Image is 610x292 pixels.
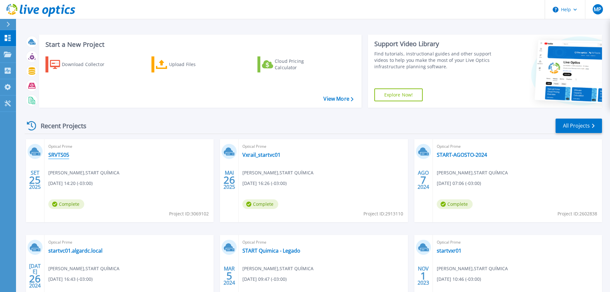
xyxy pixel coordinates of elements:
[437,276,481,283] span: [DATE] 10:46 (-03:00)
[257,56,329,72] a: Cloud Pricing Calculator
[242,143,404,150] span: Optical Prime
[594,7,601,12] span: MP
[437,199,473,209] span: Complete
[48,143,210,150] span: Optical Prime
[242,247,300,254] a: START Quimica - Legado
[242,169,313,176] span: [PERSON_NAME] , START QUÍMICA
[556,119,602,133] a: All Projects
[48,265,119,272] span: [PERSON_NAME] , START QUÍMICA
[437,143,598,150] span: Optical Prime
[437,247,461,254] a: startvxr01
[45,56,117,72] a: Download Collector
[242,276,287,283] span: [DATE] 09:47 (-03:00)
[226,273,232,279] span: 5
[25,118,95,134] div: Recent Projects
[48,247,102,254] a: startvc01.algardc.local
[242,199,278,209] span: Complete
[224,177,235,183] span: 26
[437,152,487,158] a: START-AGOSTO-2024
[437,180,481,187] span: [DATE] 07:06 (-03:00)
[374,51,494,70] div: Find tutorials, instructional guides and other support videos to help you make the most of your L...
[437,169,508,176] span: [PERSON_NAME] , START QUÍMICA
[62,58,113,71] div: Download Collector
[420,273,426,279] span: 1
[29,264,41,288] div: [DATE] 2024
[169,58,220,71] div: Upload Files
[437,265,508,272] span: [PERSON_NAME] , START QUÍMICA
[29,168,41,192] div: SET 2025
[417,168,429,192] div: AGO 2024
[363,210,403,217] span: Project ID: 2913110
[242,265,313,272] span: [PERSON_NAME] , START QUÍMICA
[223,168,235,192] div: MAI 2025
[169,210,209,217] span: Project ID: 3069102
[29,177,41,183] span: 25
[45,41,353,48] h3: Start a New Project
[437,239,598,246] span: Optical Prime
[275,58,326,71] div: Cloud Pricing Calculator
[48,169,119,176] span: [PERSON_NAME] , START QUÍMICA
[48,276,93,283] span: [DATE] 16:43 (-03:00)
[48,199,84,209] span: Complete
[417,264,429,288] div: NOV 2023
[48,152,69,158] a: SRVTS05
[48,180,93,187] span: [DATE] 14:20 (-03:00)
[151,56,223,72] a: Upload Files
[242,239,404,246] span: Optical Prime
[242,180,287,187] span: [DATE] 16:26 (-03:00)
[420,177,426,183] span: 7
[374,88,423,101] a: Explore Now!
[242,152,281,158] a: Vxrail_startvc01
[323,96,353,102] a: View More
[223,264,235,288] div: MAR 2024
[374,40,494,48] div: Support Video Library
[557,210,597,217] span: Project ID: 2602838
[48,239,210,246] span: Optical Prime
[29,276,41,281] span: 26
